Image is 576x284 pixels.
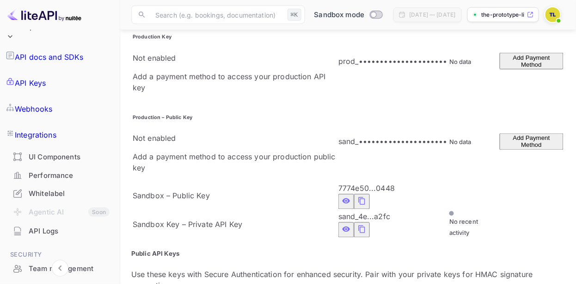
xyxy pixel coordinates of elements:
h6: Production – Public Key [133,114,337,121]
button: Add Payment Method [500,133,564,150]
div: Team management [6,260,114,278]
table: private api keys table [131,7,565,240]
a: Performance [6,167,114,184]
span: sand_4e...a2fc [338,212,390,221]
a: Webhooks [6,96,114,122]
a: Add Payment Method [500,59,564,69]
button: Add Payment Method [500,53,564,69]
p: Integrations [15,129,56,140]
div: Not enabled [133,133,337,144]
a: Team management [6,260,114,277]
span: No data [449,139,472,146]
div: Whitelabel [29,189,110,199]
div: Performance [29,170,110,181]
div: [DATE] — [DATE] [410,11,456,19]
div: Not enabled [133,52,337,63]
div: UI Components [29,152,110,163]
a: API docs and SDKs [6,44,114,70]
input: Search (e.g. bookings, documentation) [150,6,284,24]
img: THE PROTOTYPE LIVE [545,7,560,22]
span: Sandbox mode [314,10,365,20]
p: prod_••••••••••••••••••••• [338,56,447,67]
a: API Keys [6,70,114,96]
span: Security [6,250,114,260]
img: LiteAPI logo [7,7,81,22]
div: Team management [29,264,110,274]
div: ⌘K [288,9,301,21]
p: API Keys [15,77,46,88]
div: Switch to Production mode [311,10,386,20]
div: Whitelabel [6,185,114,203]
span: 7774e50...0448 [338,184,395,193]
span: No data [449,58,472,65]
div: API Logs [29,226,110,237]
span: Sandbox Key – Private API Key [133,220,242,229]
p: Webhooks [15,103,52,114]
p: the-prototype-live-[PERSON_NAME]... [482,11,525,19]
p: API docs and SDKs [15,51,84,63]
a: Whitelabel [6,185,114,202]
p: Add a payment method to access your production API key [133,71,337,93]
button: Collapse navigation [52,260,68,277]
a: API Logs [6,222,114,240]
div: UI Components [6,148,114,166]
p: Add a payment method to access your production public key [133,151,337,174]
a: UI Components [6,148,114,165]
span: Sandbox – Public Key [133,191,210,201]
div: API Logs [6,222,114,240]
p: sand_••••••••••••••••••••• [338,136,447,147]
span: No recent activity [449,218,478,237]
a: Add Payment Method [500,140,564,149]
h6: Production Key [133,33,337,41]
div: Performance [6,167,114,185]
h5: Public API Keys [131,250,565,259]
a: Integrations [6,122,114,148]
